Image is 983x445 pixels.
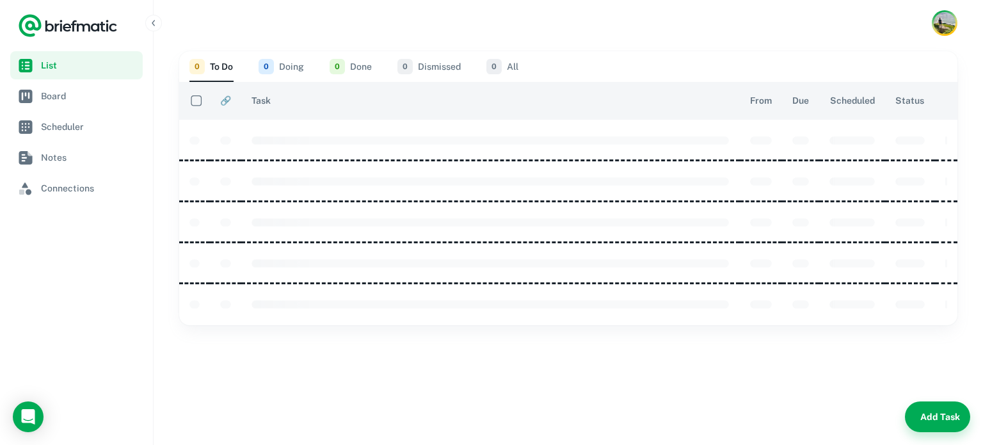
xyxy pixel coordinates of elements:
[10,113,143,141] a: Scheduler
[13,401,44,432] div: Load Chat
[486,59,502,74] span: 0
[10,143,143,172] a: Notes
[934,12,955,34] img: Karl Chaffey
[830,93,875,108] span: Scheduled
[397,59,413,74] span: 0
[330,51,372,82] button: Done
[750,93,772,108] span: From
[41,58,138,72] span: List
[10,174,143,202] a: Connections
[932,10,957,36] button: Account button
[895,93,924,108] span: Status
[41,150,138,165] span: Notes
[397,51,461,82] button: Dismissed
[41,120,138,134] span: Scheduler
[41,89,138,103] span: Board
[41,181,138,195] span: Connections
[486,51,518,82] button: All
[18,13,118,38] a: Logo
[792,93,809,108] span: Due
[189,59,205,74] span: 0
[252,93,271,108] span: Task
[10,51,143,79] a: List
[10,82,143,110] a: Board
[330,59,345,74] span: 0
[220,93,231,108] span: 🔗
[259,59,274,74] span: 0
[905,401,970,432] button: Add Task
[189,51,233,82] button: To Do
[259,51,304,82] button: Doing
